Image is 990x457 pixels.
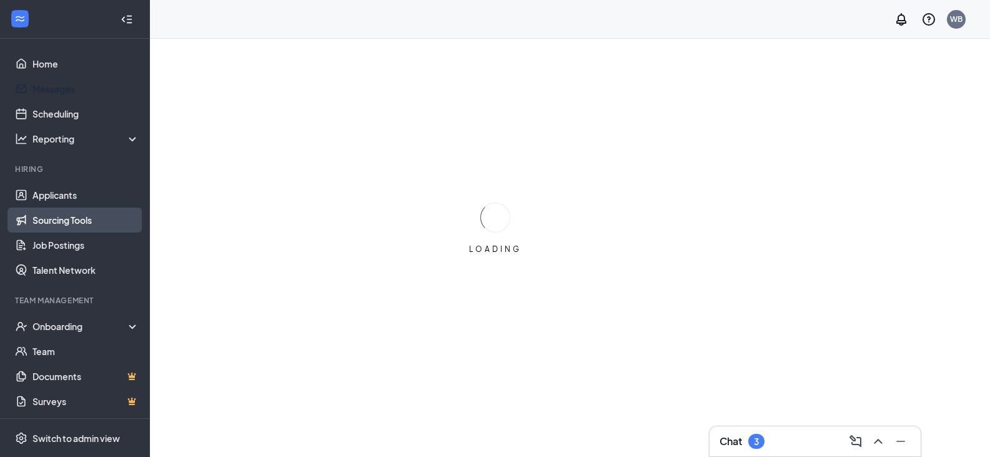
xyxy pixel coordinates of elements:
[950,14,963,24] div: WB
[848,434,863,449] svg: ComposeMessage
[921,12,936,27] svg: QuestionInfo
[32,208,139,233] a: Sourcing Tools
[32,258,139,283] a: Talent Network
[32,364,139,389] a: DocumentsCrown
[891,431,911,451] button: Minimize
[15,432,27,444] svg: Settings
[32,76,139,101] a: Messages
[32,320,129,333] div: Onboarding
[754,436,759,447] div: 3
[868,431,888,451] button: ChevronUp
[32,389,139,414] a: SurveysCrown
[464,244,527,254] div: LOADING
[15,320,27,333] svg: UserCheck
[32,432,120,444] div: Switch to admin view
[720,434,742,448] h3: Chat
[32,183,139,208] a: Applicants
[15,295,137,306] div: Team Management
[32,101,139,126] a: Scheduling
[32,133,140,145] div: Reporting
[846,431,866,451] button: ComposeMessage
[15,133,27,145] svg: Analysis
[32,339,139,364] a: Team
[14,13,26,25] svg: WorkstreamLogo
[871,434,886,449] svg: ChevronUp
[893,434,908,449] svg: Minimize
[121,13,133,26] svg: Collapse
[32,51,139,76] a: Home
[32,233,139,258] a: Job Postings
[15,164,137,174] div: Hiring
[894,12,909,27] svg: Notifications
